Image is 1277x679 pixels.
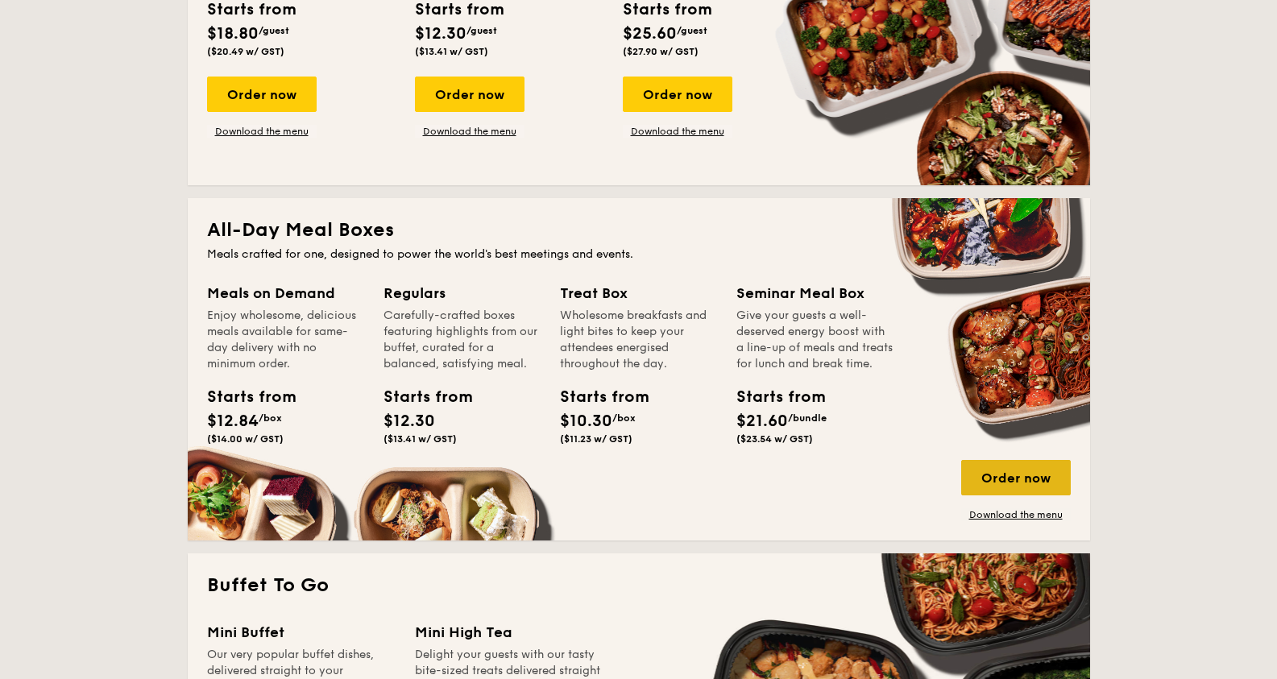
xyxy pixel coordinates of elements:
div: Starts from [207,385,280,409]
div: Enjoy wholesome, delicious meals available for same-day delivery with no minimum order. [207,308,364,372]
div: Starts from [384,385,456,409]
a: Download the menu [961,508,1071,521]
a: Download the menu [415,125,524,138]
a: Download the menu [207,125,317,138]
span: $12.30 [384,412,435,431]
h2: Buffet To Go [207,573,1071,598]
span: /bundle [788,412,827,424]
div: Treat Box [560,282,717,304]
span: /guest [677,25,707,36]
div: Mini Buffet [207,621,396,644]
div: Meals on Demand [207,282,364,304]
span: ($14.00 w/ GST) [207,433,284,445]
div: Order now [961,460,1071,495]
a: Download the menu [623,125,732,138]
div: Mini High Tea [415,621,603,644]
div: Starts from [736,385,809,409]
span: ($20.49 w/ GST) [207,46,284,57]
span: /box [612,412,636,424]
span: /guest [259,25,289,36]
span: ($23.54 w/ GST) [736,433,813,445]
span: $12.84 [207,412,259,431]
span: ($13.41 w/ GST) [384,433,457,445]
span: ($27.90 w/ GST) [623,46,699,57]
span: ($11.23 w/ GST) [560,433,632,445]
div: Seminar Meal Box [736,282,893,304]
div: Meals crafted for one, designed to power the world's best meetings and events. [207,246,1071,263]
div: Order now [415,77,524,112]
div: Carefully-crafted boxes featuring highlights from our buffet, curated for a balanced, satisfying ... [384,308,541,372]
span: ($13.41 w/ GST) [415,46,488,57]
div: Starts from [560,385,632,409]
div: Order now [207,77,317,112]
span: $21.60 [736,412,788,431]
span: $25.60 [623,24,677,43]
h2: All-Day Meal Boxes [207,217,1071,243]
div: Give your guests a well-deserved energy boost with a line-up of meals and treats for lunch and br... [736,308,893,372]
span: $18.80 [207,24,259,43]
span: $12.30 [415,24,466,43]
span: $10.30 [560,412,612,431]
span: /box [259,412,282,424]
div: Regulars [384,282,541,304]
span: /guest [466,25,497,36]
div: Wholesome breakfasts and light bites to keep your attendees energised throughout the day. [560,308,717,372]
div: Order now [623,77,732,112]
